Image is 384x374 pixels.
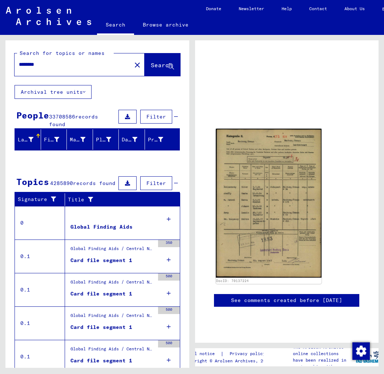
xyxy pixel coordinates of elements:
div: Maiden Name [70,134,94,145]
div: Topics [16,175,49,188]
div: Place of Birth [96,134,121,145]
div: 500 [158,307,180,314]
td: 0.1 [15,306,65,340]
a: Privacy policy [224,350,274,358]
mat-label: Search for topics or names [20,50,105,56]
div: Title [68,196,166,204]
span: 4285890 [50,180,73,186]
div: Date of Birth [122,134,146,145]
div: Global Finding Aids / Central Name Index / Reference cards and originals, which have been discove... [70,279,154,289]
mat-icon: close [133,61,142,69]
div: 350 [158,240,180,247]
div: Change consent [352,342,369,359]
a: See comments created before [DATE] [231,297,342,304]
td: 0.1 [15,273,65,306]
mat-header-cell: First Name [41,129,67,150]
div: First Name [44,134,69,145]
button: Filter [140,110,172,124]
p: Copyright © Arolsen Archives, 2021 [184,358,274,364]
mat-header-cell: Prisoner # [145,129,179,150]
div: Place of Birth [96,136,112,144]
a: Legal notice [184,350,221,358]
div: Card file segment 1 [70,323,132,331]
span: 33708586 [49,113,75,120]
mat-header-cell: Maiden Name [67,129,93,150]
div: Prisoner # [148,136,163,144]
div: Card file segment 1 [70,290,132,298]
button: Clear [130,57,145,72]
button: Search [145,53,180,76]
div: Card file segment 1 [70,357,132,365]
a: DocID: 70137224 [216,279,249,283]
img: Arolsen_neg.svg [6,7,91,25]
div: Card file segment 1 [70,257,132,264]
div: First Name [44,136,60,144]
div: Global Finding Aids / Central Name Index / Reference cards phonetically ordered, which could not ... [70,346,154,356]
div: 500 [158,273,180,281]
div: Global Finding Aids / Central Name Index / Cards that have been scanned during first sequential m... [70,245,154,256]
mat-header-cell: Date of Birth [119,129,145,150]
img: Change consent [352,342,370,360]
span: records found [73,180,116,186]
span: Filter [146,113,166,120]
div: Signature [18,196,59,203]
div: People [16,109,49,122]
img: 001.jpg [216,129,322,278]
div: Signature [18,194,66,205]
div: Global Finding Aids [70,223,133,231]
div: 500 [158,340,180,347]
td: 0.1 [15,340,65,373]
div: Last Name [18,134,43,145]
p: The Arolsen Archives online collections [293,344,355,357]
td: 0.1 [15,240,65,273]
span: Filter [146,180,166,186]
div: Last Name [18,136,33,144]
p: have been realized in partnership with [293,357,355,370]
div: | [184,350,274,358]
mat-header-cell: Place of Birth [93,129,119,150]
button: Archival tree units [15,85,92,99]
td: 0 [15,206,65,240]
div: Prisoner # [148,134,173,145]
span: records found [49,113,98,128]
div: Maiden Name [70,136,85,144]
span: Search [151,61,173,69]
a: Browse archive [134,16,197,33]
mat-header-cell: Last Name [15,129,41,150]
div: Global Finding Aids / Central Name Index / Cards, which have been separated just before or during... [70,312,154,322]
button: Filter [140,176,172,190]
div: Date of Birth [122,136,137,144]
div: Title [68,194,173,205]
a: Search [97,16,134,35]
